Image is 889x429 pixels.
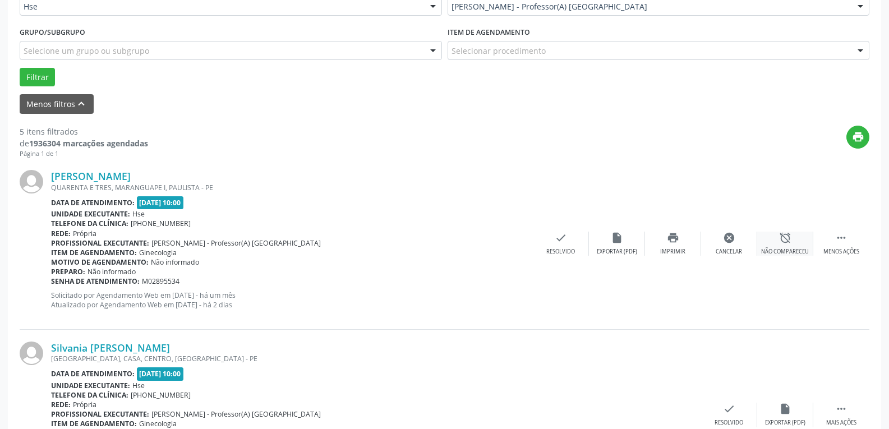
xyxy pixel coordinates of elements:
span: [PHONE_NUMBER] [131,390,191,400]
div: Página 1 de 1 [20,149,148,159]
img: img [20,170,43,193]
img: img [20,342,43,365]
div: Exportar (PDF) [765,419,805,427]
b: Preparo: [51,267,85,276]
strong: 1936304 marcações agendadas [29,138,148,149]
span: Não informado [151,257,199,267]
button: print [846,126,869,149]
span: [PHONE_NUMBER] [131,219,191,228]
b: Rede: [51,400,71,409]
b: Profissional executante: [51,238,149,248]
div: QUARENTA E TRES, MARANGUAPE I, PAULISTA - PE [51,183,533,192]
div: Menos ações [823,248,859,256]
i: print [667,232,679,244]
i: keyboard_arrow_up [75,98,87,110]
b: Telefone da clínica: [51,390,128,400]
span: [DATE] 10:00 [137,196,184,209]
span: [PERSON_NAME] - Professor(A) [GEOGRAPHIC_DATA] [452,1,847,12]
span: Própria [73,400,96,409]
span: [PERSON_NAME] - Professor(A) [GEOGRAPHIC_DATA] [151,238,321,248]
b: Rede: [51,229,71,238]
i: cancel [723,232,735,244]
div: Mais ações [826,419,856,427]
span: M02895534 [142,276,179,286]
b: Item de agendamento: [51,248,137,257]
b: Telefone da clínica: [51,219,128,228]
div: Resolvido [546,248,575,256]
span: Ginecologia [139,419,177,428]
span: Hse [132,209,145,219]
b: Motivo de agendamento: [51,257,149,267]
b: Data de atendimento: [51,198,135,207]
b: Unidade executante: [51,381,130,390]
span: Própria [73,229,96,238]
div: Imprimir [660,248,685,256]
i: check [555,232,567,244]
span: Selecione um grupo ou subgrupo [24,45,149,57]
p: Solicitado por Agendamento Web em [DATE] - há um mês Atualizado por Agendamento Web em [DATE] - h... [51,290,533,310]
span: Ginecologia [139,248,177,257]
b: Unidade executante: [51,209,130,219]
b: Item de agendamento: [51,419,137,428]
b: Profissional executante: [51,409,149,419]
span: [PERSON_NAME] - Professor(A) [GEOGRAPHIC_DATA] [151,409,321,419]
div: Não compareceu [761,248,809,256]
a: Silvania [PERSON_NAME] [51,342,170,354]
i:  [835,232,847,244]
span: Não informado [87,267,136,276]
div: Exportar (PDF) [597,248,637,256]
i: insert_drive_file [779,403,791,415]
button: Filtrar [20,68,55,87]
label: Grupo/Subgrupo [20,24,85,41]
button: Menos filtroskeyboard_arrow_up [20,94,94,114]
i: insert_drive_file [611,232,623,244]
span: Hse [132,381,145,390]
span: Selecionar procedimento [452,45,546,57]
div: Cancelar [716,248,742,256]
i:  [835,403,847,415]
div: de [20,137,148,149]
a: [PERSON_NAME] [51,170,131,182]
div: Resolvido [715,419,743,427]
b: Senha de atendimento: [51,276,140,286]
b: Data de atendimento: [51,369,135,379]
label: Item de agendamento [448,24,530,41]
div: [GEOGRAPHIC_DATA], CASA, CENTRO, [GEOGRAPHIC_DATA] - PE [51,354,701,363]
span: Hse [24,1,419,12]
i: alarm_off [779,232,791,244]
div: 5 itens filtrados [20,126,148,137]
i: print [852,131,864,143]
i: check [723,403,735,415]
span: [DATE] 10:00 [137,367,184,380]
